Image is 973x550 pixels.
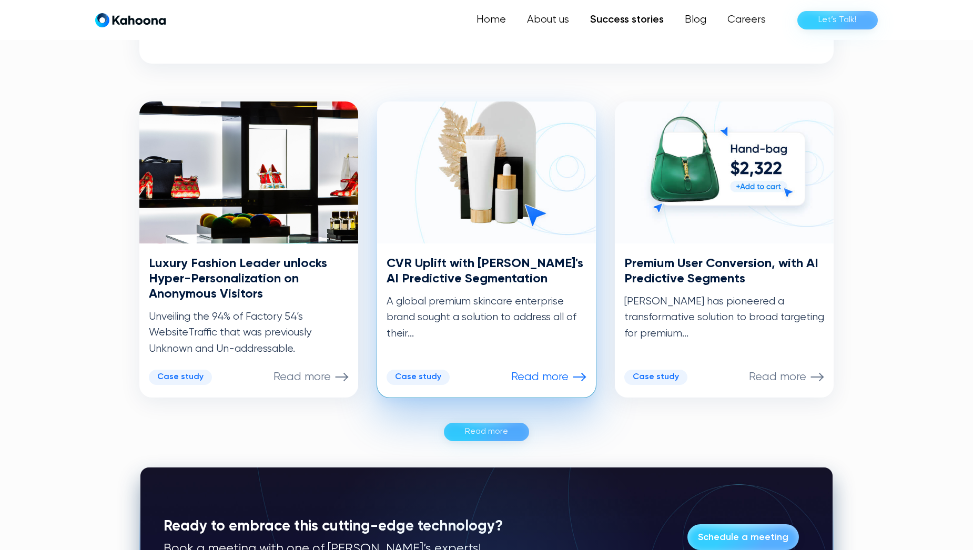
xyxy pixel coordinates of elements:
[149,256,349,301] h3: Luxury Fashion Leader unlocks Hyper-Personalization on Anonymous Visitors
[387,256,586,287] h3: CVR Uplift with [PERSON_NAME]'s AI Predictive Segmentation
[387,294,586,342] p: A global premium skincare enterprise brand sought a solution to address all of their...
[395,372,441,382] div: Case study
[633,372,679,382] div: Case study
[377,101,596,398] a: CVR Uplift with [PERSON_NAME]'s AI Predictive SegmentationA global premium skincare enterprise br...
[797,11,878,29] a: Let’s Talk!
[465,423,508,440] div: Read more
[624,294,824,342] p: [PERSON_NAME] has pioneered a transformative solution to broad targeting for premium...
[749,370,806,384] p: Read more
[95,13,166,28] a: home
[624,256,824,287] h3: Premium User Conversion, with AI Predictive Segments
[511,370,569,384] p: Read more
[674,9,717,30] a: Blog
[698,529,788,546] div: Schedule a meeting
[139,101,358,398] a: Luxury Fashion Leader unlocks Hyper-Personalization on Anonymous VisitorsUnveiling the 94% of Fac...
[444,423,529,441] a: Read more
[149,309,349,357] p: Unveiling the 94% of Factory 54’s WebsiteTraffic that was previously Unknown and Un-addressable.
[818,12,857,28] div: Let’s Talk!
[717,9,776,30] a: Careers
[164,519,503,534] strong: Ready to embrace this cutting-edge technology?
[687,524,799,550] a: Schedule a meeting
[580,9,674,30] a: Success stories
[615,101,834,398] a: Premium User Conversion, with AI Predictive Segments[PERSON_NAME] has pioneered a transformative ...
[157,372,204,382] div: Case study
[516,9,580,30] a: About us
[466,9,516,30] a: Home
[273,370,331,384] p: Read more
